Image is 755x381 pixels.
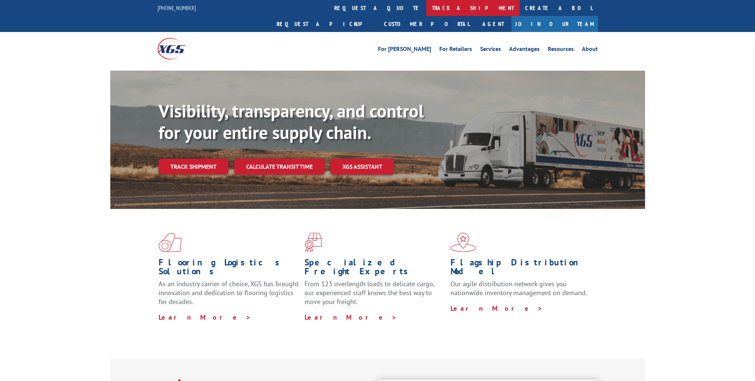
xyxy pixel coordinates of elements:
[511,16,598,32] a: Join Our Team
[159,233,182,252] img: xgs-icon-total-supply-chain-intelligence-red
[159,258,299,280] h1: Flooring Logistics Solutions
[509,46,540,54] a: Advantages
[378,16,475,32] a: Customer Portal
[305,258,445,280] h1: Specialized Freight Experts
[271,16,378,32] a: Request a pickup
[450,233,476,252] img: xgs-icon-flagship-distribution-model-red
[450,304,543,313] a: Learn More >
[157,4,196,12] a: [PHONE_NUMBER]
[450,280,587,297] span: Our agile distribution network gives you nationwide inventory management on demand.
[450,258,591,280] h1: Flagship Distribution Model
[234,159,325,175] a: Calculate transit time
[439,46,472,54] a: For Retailers
[331,159,394,175] a: XGS ASSISTANT
[475,16,511,32] a: Agent
[548,46,574,54] a: Resources
[159,280,299,306] span: As an industry carrier of choice, XGS has brought innovation and dedication to flooring logistics...
[582,46,598,54] a: About
[378,46,431,54] a: For [PERSON_NAME]
[305,233,322,252] img: xgs-icon-focused-on-flooring-red
[159,159,228,174] a: Track shipment
[480,46,501,54] a: Services
[305,313,397,322] a: Learn More >
[159,99,424,144] b: Visibility, transparency, and control for your entire supply chain.
[305,280,445,313] p: From 123 overlength loads to delicate cargo, our experienced staff knows the best way to move you...
[159,313,251,322] a: Learn More >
